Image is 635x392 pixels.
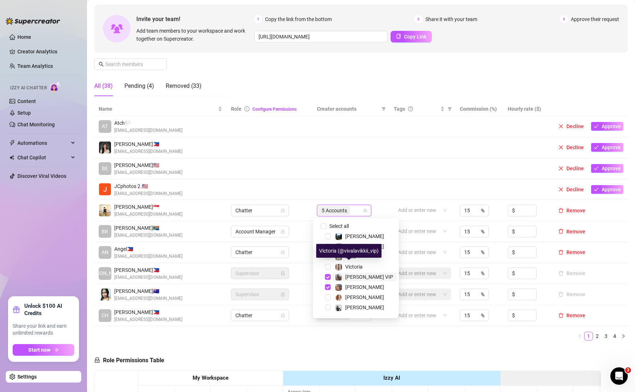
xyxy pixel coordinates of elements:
span: Remove [566,313,585,318]
span: Copy the link from the bottom [265,15,332,23]
span: close [558,187,564,192]
span: [PERSON_NAME] [345,233,384,239]
span: Account Manager [235,226,285,237]
span: [PERSON_NAME] [345,284,384,290]
span: gift [13,306,20,313]
span: AT [102,122,108,130]
span: [PERSON_NAME] 🇵🇭 [114,266,182,274]
span: JCphotos 2. 🇺🇸 [114,182,182,190]
a: Settings [17,374,37,380]
img: Britt [335,233,342,240]
span: filter [448,107,452,111]
span: Atch 🏳️ [114,119,182,127]
span: Copy Link [404,34,426,40]
span: Chatter [235,205,285,216]
span: lock [281,208,285,213]
span: [EMAIL_ADDRESS][DOMAIN_NAME] [114,316,182,323]
button: Remove [556,206,588,215]
span: [EMAIL_ADDRESS][DOMAIN_NAME] [114,127,182,134]
span: lock [281,292,285,297]
div: Victoria (@vivalavikkii_vip) [316,244,382,258]
button: Approve [591,164,623,173]
span: Role [231,106,242,112]
span: Automations [17,137,69,149]
span: check [594,145,599,150]
span: Decline [566,187,584,192]
span: Remove [566,249,585,255]
span: copy [396,34,401,39]
span: Approve [602,123,621,129]
span: Select tree node [325,244,331,249]
button: Remove [556,311,588,320]
span: Select tree node [325,233,331,239]
span: Remove [566,208,585,213]
span: close [558,124,564,129]
li: 4 [610,332,619,340]
span: Tags [394,105,405,113]
span: Approve their request [571,15,619,23]
span: [PERSON_NAME] [345,305,384,310]
span: [PERSON_NAME] [345,244,384,249]
span: 3 [560,15,568,23]
img: Kat Hobbs VIP [335,274,342,281]
span: lock [281,271,285,275]
span: Decline [566,166,584,171]
span: check [594,124,599,129]
button: Decline [556,143,587,152]
span: team [363,208,367,213]
span: Name [99,105,217,113]
span: delete [558,208,564,213]
span: [EMAIL_ADDRESS][DOMAIN_NAME] [114,253,182,260]
span: thunderbolt [9,140,15,146]
a: Configure Permissions [252,107,297,112]
span: filter [380,103,387,114]
span: Remove [566,229,585,234]
iframe: Intercom live chat [610,367,628,385]
button: Remove [556,248,588,257]
span: Angel 🇵🇭 [114,245,182,253]
span: filter [446,103,453,114]
a: Content [17,98,36,104]
button: Remove [556,269,588,278]
span: [PERSON_NAME] VIP [345,274,393,280]
span: Chatter [235,247,285,258]
a: Discover Viral Videos [17,173,66,179]
span: Approve [602,144,621,150]
th: Hourly rate ($) [503,102,551,116]
img: Justine Bairan [99,142,111,154]
span: Invite your team! [136,15,254,24]
span: Supervisor [235,289,285,300]
span: Select tree node [325,284,331,290]
li: 3 [602,332,610,340]
span: left [578,334,582,338]
span: question-circle [408,106,413,111]
button: left [576,332,584,340]
li: Next Page [619,332,628,340]
h5: Role Permissions Table [94,356,164,365]
span: Victoria [345,264,363,270]
strong: Izzy AI [383,375,400,381]
span: Chatter [235,310,285,321]
span: lock [281,313,285,318]
img: Kat Hobbs [335,284,342,291]
span: AN [102,248,108,256]
span: Add team members to your workspace and work together on Supercreator. [136,27,251,43]
span: check [594,166,599,171]
span: lock [281,229,285,234]
strong: My Workspace [193,375,228,381]
span: Approve [602,187,621,192]
button: Start nowarrow-right [13,344,74,356]
a: 1 [585,332,593,340]
img: JCphotos 2020 [99,183,111,195]
span: 5 Accounts [322,207,347,215]
span: [EMAIL_ADDRESS][DOMAIN_NAME] [114,169,182,176]
span: Select tree node [325,274,331,280]
input: Search members [105,60,157,68]
span: close [558,166,564,171]
span: lock [94,357,100,363]
button: Approve [591,185,623,194]
span: [EMAIL_ADDRESS][DOMAIN_NAME] [114,295,182,302]
span: [EMAIL_ADDRESS][DOMAIN_NAME] [114,211,182,218]
span: search [99,62,104,67]
button: Decline [556,164,587,173]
